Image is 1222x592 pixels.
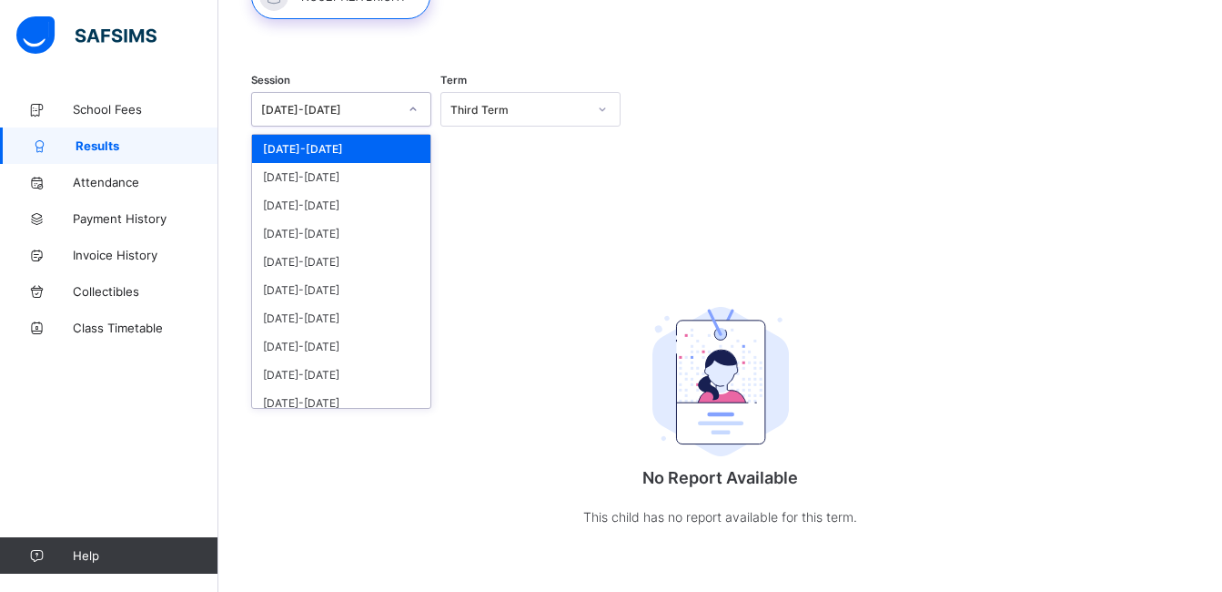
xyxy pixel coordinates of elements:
[73,211,218,226] span: Payment History
[261,103,398,117] div: [DATE]-[DATE]
[16,16,157,55] img: safsims
[440,74,467,87] span: Term
[76,138,218,153] span: Results
[539,468,903,487] p: No Report Available
[539,257,903,565] div: No Report Available
[539,505,903,528] p: This child has no report available for this term.
[252,361,430,389] div: [DATE]-[DATE]
[251,74,290,87] span: Session
[73,548,217,563] span: Help
[73,284,218,299] span: Collectibles
[252,163,430,191] div: [DATE]-[DATE]
[252,191,430,219] div: [DATE]-[DATE]
[252,332,430,361] div: [DATE]-[DATE]
[73,321,218,335] span: Class Timetable
[252,135,430,163] div: [DATE]-[DATE]
[450,103,587,117] div: Third Term
[252,219,430,248] div: [DATE]-[DATE]
[252,248,430,276] div: [DATE]-[DATE]
[252,304,430,332] div: [DATE]-[DATE]
[73,248,218,262] span: Invoice History
[73,175,218,189] span: Attendance
[652,307,789,456] img: student.207b5acb3037b72b59086e8b1a17b1d0.svg
[73,102,218,117] span: School Fees
[252,389,430,417] div: [DATE]-[DATE]
[252,276,430,304] div: [DATE]-[DATE]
